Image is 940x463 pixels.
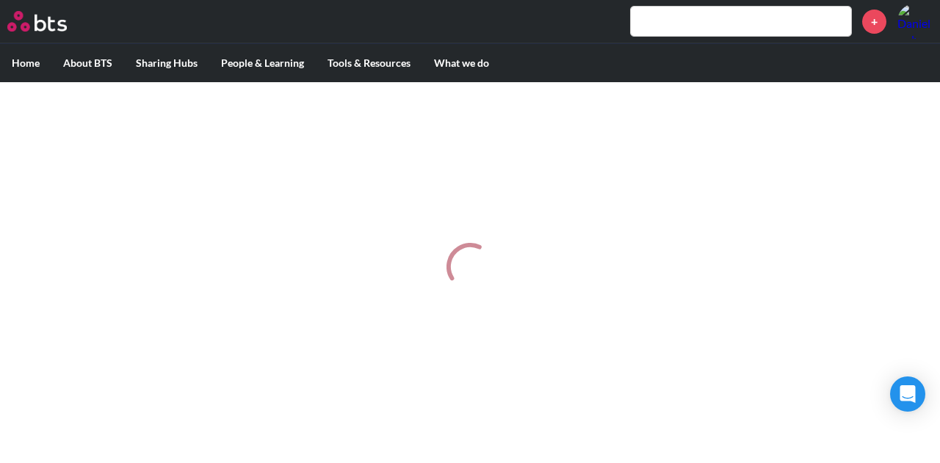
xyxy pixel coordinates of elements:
div: Open Intercom Messenger [890,376,925,412]
label: About BTS [51,44,124,82]
img: BTS Logo [7,11,67,32]
img: Daniel Calvo [897,4,933,39]
label: People & Learning [209,44,316,82]
label: Sharing Hubs [124,44,209,82]
a: Profile [897,4,933,39]
a: Go home [7,11,94,32]
label: What we do [422,44,501,82]
label: Tools & Resources [316,44,422,82]
a: + [862,10,886,34]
